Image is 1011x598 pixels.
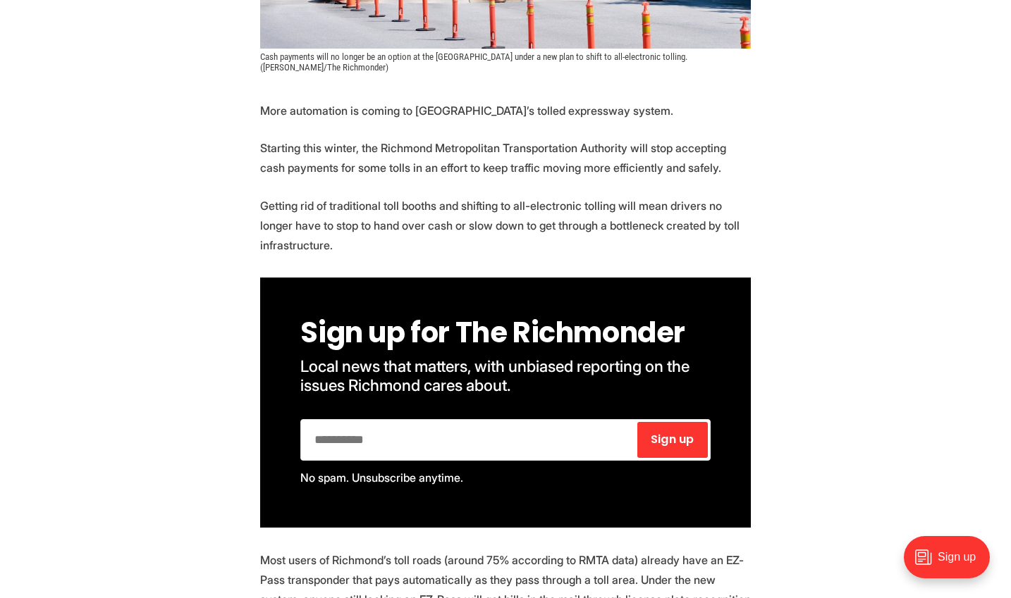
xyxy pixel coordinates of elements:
[260,101,751,120] p: More automation is coming to [GEOGRAPHIC_DATA]’s tolled expressway system.
[651,434,694,445] span: Sign up
[260,51,690,73] span: Cash payments will no longer be an option at the [GEOGRAPHIC_DATA] under a new plan to shift to a...
[260,138,751,177] p: Starting this winter, the Richmond Metropolitan Transportation Authority will stop accepting cash...
[637,422,708,458] button: Sign up
[300,356,693,394] span: Local news that matters, with unbiased reporting on the issues Richmond cares about.
[300,313,685,352] span: Sign up for The Richmonder
[300,471,463,485] span: No spam. Unsubscribe anytime.
[260,196,751,255] p: Getting rid of traditional toll booths and shifting to all-electronic tolling will mean drivers n...
[892,529,1011,598] iframe: portal-trigger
